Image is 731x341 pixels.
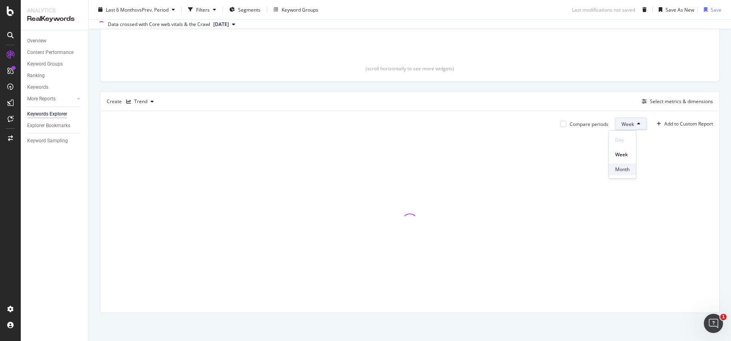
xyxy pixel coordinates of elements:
[570,121,608,128] div: Compare periods
[137,6,169,13] span: vs Prev. Period
[622,121,634,128] span: Week
[27,122,70,130] div: Explorer Bookmarks
[654,118,713,130] button: Add to Custom Report
[27,83,48,92] div: Keywords
[664,122,713,126] div: Add to Custom Report
[615,136,630,144] span: Day
[27,14,82,24] div: RealKeywords
[27,72,83,80] a: Ranking
[282,6,318,13] div: Keyword Groups
[27,60,83,68] a: Keyword Groups
[27,110,67,118] div: Keywords Explorer
[701,3,721,16] button: Save
[27,72,45,80] div: Ranking
[27,6,82,14] div: Analytics
[123,95,157,108] button: Trend
[711,6,721,13] div: Save
[27,83,83,92] a: Keywords
[27,95,56,103] div: More Reports
[226,3,264,16] button: Segments
[27,137,68,145] div: Keyword Sampling
[720,314,727,320] span: 1
[210,20,238,29] button: [DATE]
[213,21,229,28] span: 2025 Aug. 31st
[615,166,630,173] span: Month
[665,6,694,13] div: Save As New
[639,97,713,106] button: Select metrics & dimensions
[134,99,147,104] div: Trend
[270,3,322,16] button: Keyword Groups
[615,118,647,130] button: Week
[27,95,75,103] a: More Reports
[27,48,83,57] a: Content Performance
[572,6,635,13] div: Last modifications not saved
[27,110,83,118] a: Keywords Explorer
[650,98,713,105] div: Select metrics & dimensions
[106,6,137,13] span: Last 6 Months
[656,3,694,16] button: Save As New
[238,6,260,13] span: Segments
[27,137,83,145] a: Keyword Sampling
[704,314,723,333] iframe: Intercom live chat
[110,65,710,72] div: (scroll horizontally to see more widgets)
[27,37,83,45] a: Overview
[27,122,83,130] a: Explorer Bookmarks
[615,151,630,158] span: Week
[27,37,46,45] div: Overview
[196,6,210,13] div: Filters
[95,3,178,16] button: Last 6 MonthsvsPrev. Period
[27,48,73,57] div: Content Performance
[185,3,219,16] button: Filters
[107,95,157,108] div: Create
[108,21,210,28] div: Data crossed with Core web vitals & the Crawl
[27,60,63,68] div: Keyword Groups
